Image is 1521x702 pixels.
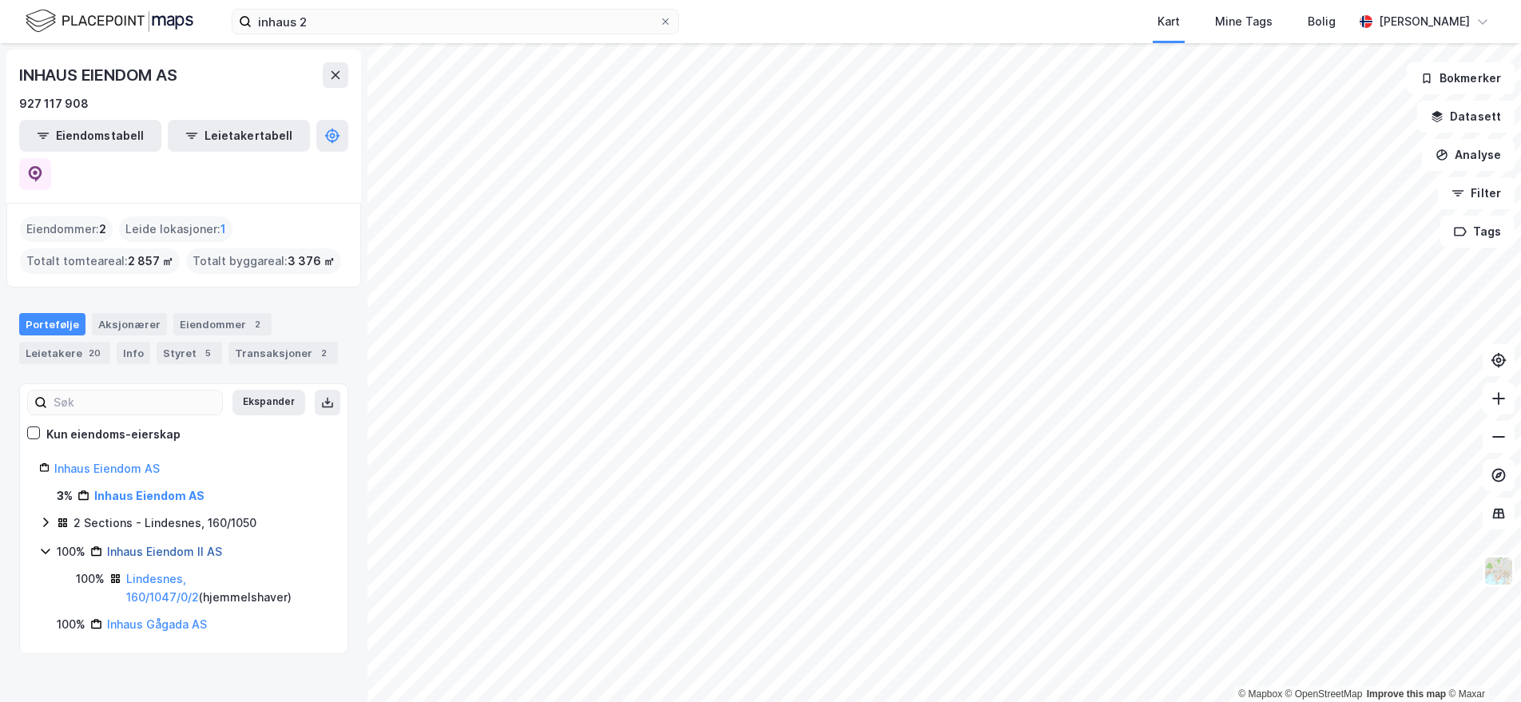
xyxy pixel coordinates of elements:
button: Filter [1438,177,1515,209]
span: 2 [99,220,106,239]
div: Eiendommer [173,313,272,335]
div: 20 [85,345,104,361]
a: Improve this map [1367,688,1446,700]
button: Eiendomstabell [19,120,161,152]
div: Transaksjoner [228,342,338,364]
div: 2 [316,345,332,361]
a: Inhaus Eiendom AS [94,489,205,502]
div: Kun eiendoms-eierskap [46,425,181,444]
button: Leietakertabell [168,120,310,152]
div: 100% [57,615,85,634]
button: Datasett [1417,101,1515,133]
div: Portefølje [19,313,85,335]
div: [PERSON_NAME] [1379,12,1470,31]
input: Søk [47,391,222,414]
a: OpenStreetMap [1285,688,1363,700]
div: Bolig [1308,12,1336,31]
div: Kart [1158,12,1180,31]
div: Mine Tags [1215,12,1273,31]
div: Styret [157,342,222,364]
a: Inhaus Eiendom AS [54,462,160,475]
a: Inhaus Gågada AS [107,617,207,631]
div: 100% [76,569,105,589]
div: 3% [57,486,73,506]
input: Søk på adresse, matrikkel, gårdeiere, leietakere eller personer [252,10,659,34]
div: Kontrollprogram for chat [1441,625,1521,702]
div: 5 [200,345,216,361]
div: Totalt byggareal : [186,248,341,274]
div: INHAUS EIENDOM AS [19,62,181,88]
button: Tags [1440,216,1515,248]
a: Mapbox [1238,688,1282,700]
div: 100% [57,542,85,561]
span: 3 376 ㎡ [288,252,335,271]
div: Info [117,342,150,364]
div: Eiendommer : [20,216,113,242]
div: 2 [249,316,265,332]
img: Z [1483,556,1514,586]
div: Totalt tomteareal : [20,248,180,274]
div: Leide lokasjoner : [119,216,232,242]
iframe: Chat Widget [1441,625,1521,702]
img: logo.f888ab2527a4732fd821a326f86c7f29.svg [26,7,193,35]
button: Bokmerker [1407,62,1515,94]
a: Inhaus Eiendom II AS [107,545,222,558]
button: Ekspander [232,390,305,415]
div: ( hjemmelshaver ) [126,569,328,608]
div: Leietakere [19,342,110,364]
span: 2 857 ㎡ [128,252,173,271]
div: 927 117 908 [19,94,89,113]
div: Aksjonærer [92,313,167,335]
div: 2 Sections - Lindesnes, 160/1050 [73,514,256,533]
a: Lindesnes, 160/1047/0/2 [126,572,199,605]
span: 1 [220,220,226,239]
button: Analyse [1422,139,1515,171]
